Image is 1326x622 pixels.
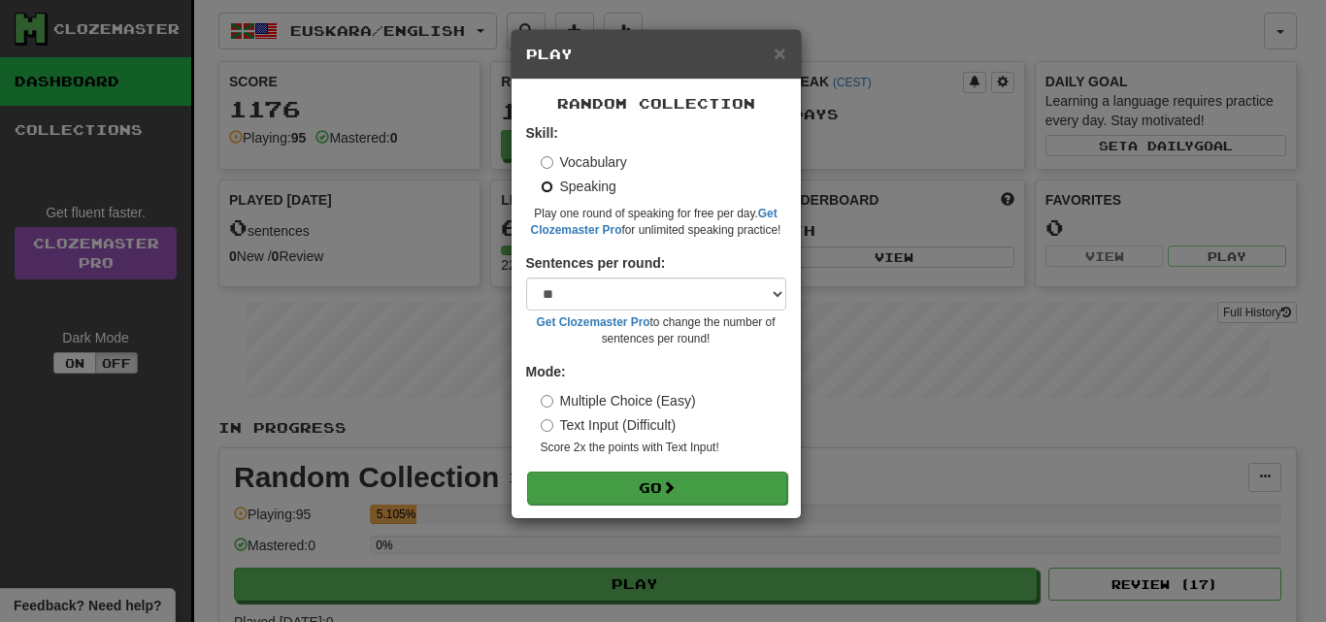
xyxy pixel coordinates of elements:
[526,206,786,239] small: Play one round of speaking for free per day. for unlimited speaking practice!
[541,391,696,410] label: Multiple Choice (Easy)
[541,180,553,193] input: Speaking
[541,440,786,456] small: Score 2x the points with Text Input !
[526,125,558,141] strong: Skill:
[541,395,553,408] input: Multiple Choice (Easy)
[541,156,553,169] input: Vocabulary
[527,472,787,505] button: Go
[526,364,566,379] strong: Mode:
[526,253,666,273] label: Sentences per round:
[541,152,627,172] label: Vocabulary
[541,415,677,435] label: Text Input (Difficult)
[774,42,785,64] span: ×
[526,45,786,64] h5: Play
[541,419,553,432] input: Text Input (Difficult)
[774,43,785,63] button: Close
[526,314,786,347] small: to change the number of sentences per round!
[537,315,650,329] a: Get Clozemaster Pro
[541,177,616,196] label: Speaking
[557,95,755,112] span: Random Collection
